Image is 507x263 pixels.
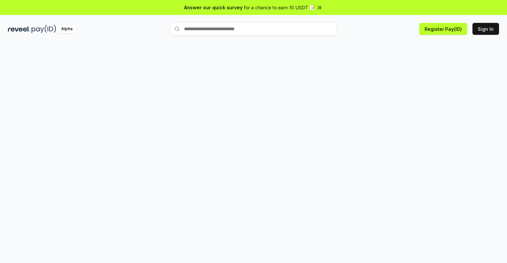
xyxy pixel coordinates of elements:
[472,23,499,35] button: Sign In
[32,25,56,33] img: pay_id
[244,4,315,11] span: for a chance to earn 10 USDT 📝
[8,25,30,33] img: reveel_dark
[57,25,76,33] div: Alpha
[419,23,467,35] button: Register Pay(ID)
[184,4,243,11] span: Answer our quick survey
